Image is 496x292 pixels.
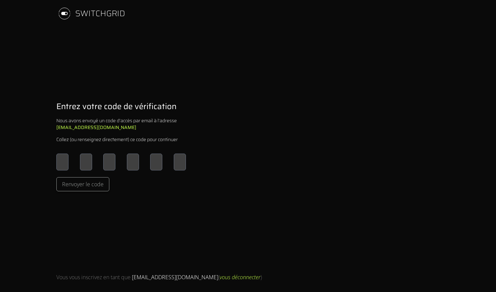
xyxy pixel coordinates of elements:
[56,273,262,281] div: Vous vous inscrivez en tant que ( )
[56,154,68,170] input: Please enter OTP character 1
[132,273,218,281] span: [EMAIL_ADDRESS][DOMAIN_NAME]
[220,273,260,281] span: vous déconnecter
[56,101,176,112] h1: Entrez votre code de vérification
[56,177,109,191] button: Renvoyer le code
[80,154,92,170] input: Please enter OTP character 2
[56,124,136,131] b: [EMAIL_ADDRESS][DOMAIN_NAME]
[56,136,178,143] div: Collez (ou renseignez directement) ce code pour continuer
[103,154,115,170] input: Please enter OTP character 3
[75,8,125,19] div: SWITCHGRID
[174,154,186,170] input: Please enter OTP character 6
[56,117,186,131] div: Nous avons envoyé un code d'accès par email à l'adresse
[127,154,139,170] input: Please enter OTP character 4
[150,154,162,170] input: Please enter OTP character 5
[62,180,104,188] span: Renvoyer le code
